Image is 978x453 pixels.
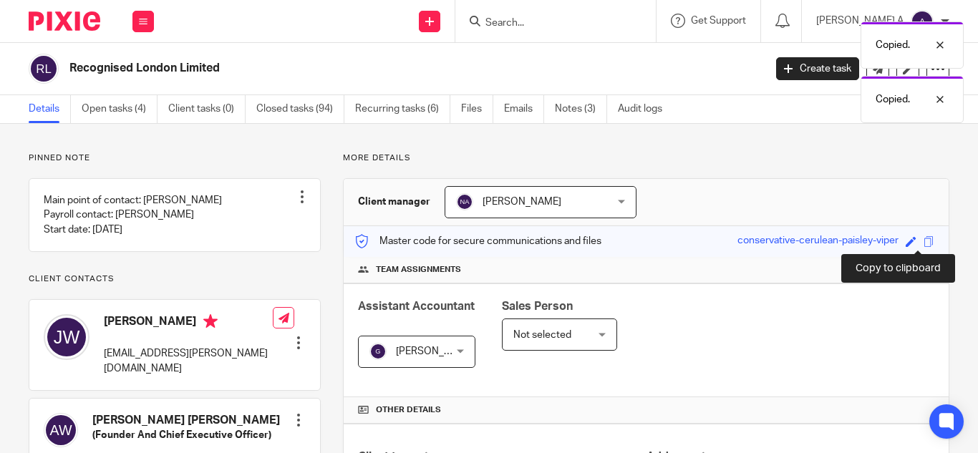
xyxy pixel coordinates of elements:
a: Recurring tasks (6) [355,95,450,123]
img: svg%3E [44,314,89,360]
span: Not selected [513,330,571,340]
img: svg%3E [369,343,387,360]
h3: Client manager [358,195,430,209]
p: Client contacts [29,273,321,285]
a: Files [461,95,493,123]
a: Open tasks (4) [82,95,158,123]
a: Closed tasks (94) [256,95,344,123]
span: Team assignments [376,264,461,276]
img: Pixie [29,11,100,31]
p: More details [343,152,949,164]
h5: (Founder And Chief Executive Officer) [92,428,280,442]
a: Details [29,95,71,123]
span: Sales Person [502,301,573,312]
h4: [PERSON_NAME] [104,314,273,332]
p: Pinned note [29,152,321,164]
span: Assistant Accountant [358,301,475,312]
p: Copied. [876,38,910,52]
div: conservative-cerulean-paisley-viper [737,233,899,250]
span: [PERSON_NAME] [483,197,561,207]
h4: [PERSON_NAME] [PERSON_NAME] [92,413,280,428]
p: Master code for secure communications and files [354,234,601,248]
p: Copied. [876,92,910,107]
img: svg%3E [911,10,934,33]
h2: Recognised London Limited [69,61,618,76]
p: [EMAIL_ADDRESS][PERSON_NAME][DOMAIN_NAME] [104,346,273,376]
img: svg%3E [456,193,473,210]
span: Other details [376,404,441,416]
img: svg%3E [44,413,78,447]
input: Search [484,17,613,30]
i: Primary [203,314,218,328]
img: svg%3E [29,54,59,84]
span: [PERSON_NAME] [396,346,475,356]
a: Client tasks (0) [168,95,246,123]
